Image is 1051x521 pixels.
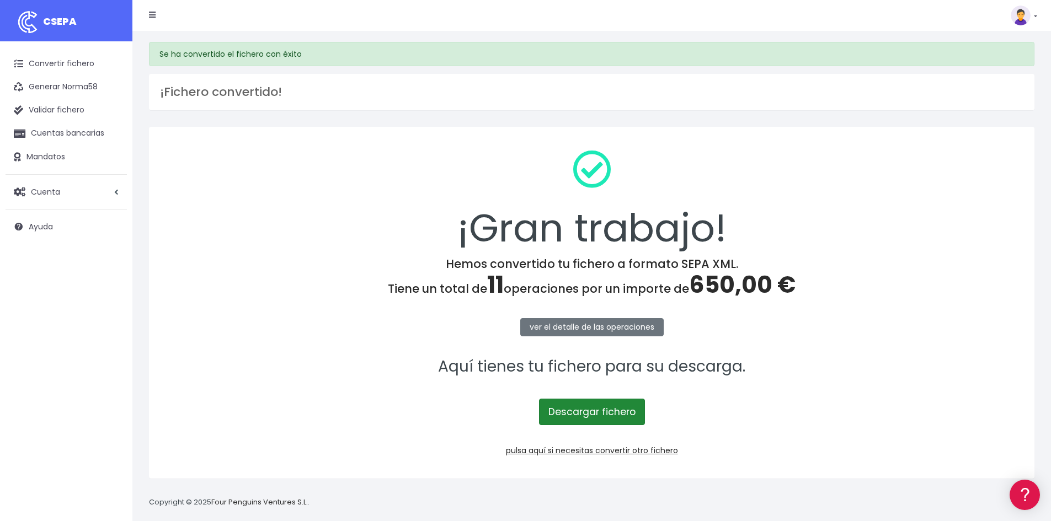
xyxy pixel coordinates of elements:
[11,77,210,87] div: Información general
[14,8,41,36] img: logo
[6,99,127,122] a: Validar fichero
[29,221,53,232] span: Ayuda
[6,180,127,203] a: Cuenta
[163,141,1020,257] div: ¡Gran trabajo!
[11,295,210,314] button: Contáctanos
[11,157,210,174] a: Problemas habituales
[149,42,1034,66] div: Se ha convertido el fichero con éxito
[6,52,127,76] a: Convertir fichero
[149,497,310,508] p: Copyright © 2025 .
[520,318,664,336] a: ver el detalle de las operaciones
[43,14,77,28] span: CSEPA
[11,122,210,132] div: Convertir ficheros
[487,268,504,301] span: 11
[152,318,212,328] a: POWERED BY ENCHANT
[6,76,127,99] a: Generar Norma58
[31,186,60,197] span: Cuenta
[163,257,1020,299] h4: Hemos convertido tu fichero a formato SEPA XML. Tiene un total de operaciones por un importe de
[11,237,210,254] a: General
[11,282,210,299] a: API
[6,146,127,169] a: Mandatos
[689,268,796,301] span: 650,00 €
[11,219,210,229] div: Facturación
[211,497,308,507] a: Four Penguins Ventures S.L.
[539,399,645,425] a: Descargar fichero
[6,122,127,145] a: Cuentas bancarias
[11,265,210,275] div: Programadores
[11,94,210,111] a: Información general
[6,215,127,238] a: Ayuda
[506,445,678,456] a: pulsa aquí si necesitas convertir otro fichero
[11,174,210,191] a: Videotutoriales
[160,85,1023,99] h3: ¡Fichero convertido!
[1011,6,1031,25] img: profile
[163,355,1020,379] p: Aquí tienes tu fichero para su descarga.
[11,139,210,157] a: Formatos
[11,191,210,208] a: Perfiles de empresas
